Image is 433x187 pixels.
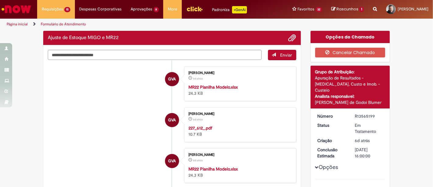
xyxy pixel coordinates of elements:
div: Em Tratamento [355,122,383,134]
span: Favoritos [298,6,315,12]
span: 15 [64,7,70,12]
div: Opções do Chamado [311,31,390,43]
img: click_logo_yellow_360x200.png [186,4,203,13]
dt: Conclusão Estimada [313,147,350,159]
time: 25/09/2025 08:48:08 [193,118,203,121]
button: Enviar [268,50,296,60]
button: Cancelar Chamado [315,48,385,57]
a: Rascunhos [331,6,364,12]
textarea: Digite sua mensagem aqui... [48,50,262,60]
span: GVA [168,154,176,168]
div: Gabriel Vinicius Andrade Conceicao [165,113,179,127]
span: 6d atrás [193,159,203,162]
a: MR22 Planilha Modelo.xlsx [188,84,238,90]
div: [PERSON_NAME] de Godoi Blumer [315,99,385,105]
span: 6d atrás [193,77,203,80]
img: ServiceNow [1,3,32,15]
span: Enviar [280,52,292,58]
div: [PERSON_NAME] [188,71,290,75]
span: More [168,6,177,12]
div: 10.7 KB [188,125,290,137]
h2: Ajuste de Estoque MIGO e MR22 Histórico de tíquete [48,35,119,41]
span: 6d atrás [193,118,203,121]
div: Grupo de Atribuição: [315,69,385,75]
div: 25/09/2025 08:48:48 [355,137,383,144]
a: MR22 Planilha Modelo.xlsx [188,166,238,172]
div: [DATE] 16:00:00 [355,147,383,159]
div: Analista responsável: [315,93,385,99]
span: Despesas Corporativas [79,6,122,12]
span: Requisições [42,6,63,12]
div: 24.3 KB [188,166,290,178]
span: GVA [168,72,176,86]
span: GVA [168,113,176,127]
ul: Trilhas de página [5,19,284,30]
dt: Criação [313,137,350,144]
dt: Número [313,113,350,119]
div: R13565199 [355,113,383,119]
a: Formulário de Atendimento [41,22,86,27]
button: Adicionar anexos [288,34,296,42]
span: 32 [316,7,322,12]
time: 25/09/2025 08:48:48 [355,138,370,143]
a: 227_612_.pdf [188,125,212,131]
time: 25/09/2025 08:44:43 [193,159,203,162]
span: Aprovações [131,6,153,12]
span: 8 [154,7,159,12]
a: Página inicial [7,22,28,27]
span: [PERSON_NAME] [398,6,428,12]
div: Padroniza [212,6,247,13]
div: [PERSON_NAME] [188,112,290,116]
time: 25/09/2025 08:48:37 [193,77,203,80]
div: Gabriel Vinicius Andrade Conceicao [165,72,179,86]
div: Gabriel Vinicius Andrade Conceicao [165,154,179,168]
span: 1 [359,7,364,12]
p: +GenAi [232,6,247,13]
div: 24.3 KB [188,84,290,96]
span: 6d atrás [355,138,370,143]
div: [PERSON_NAME] [188,153,290,157]
div: Apuração de Resultados - [MEDICAL_DATA], Custo e Imob. - Custeio [315,75,385,93]
span: Rascunhos [336,6,358,12]
dt: Status [313,122,350,128]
